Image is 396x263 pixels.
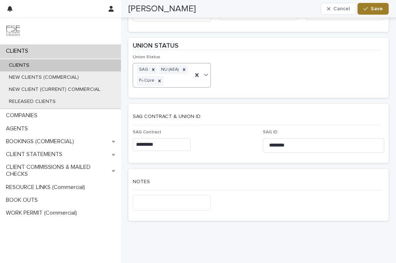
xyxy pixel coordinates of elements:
[137,76,155,86] div: Fi-Core
[3,48,34,55] p: CLIENTS
[3,138,80,145] p: BOOKINGS (COMMERCIAL)
[3,151,68,158] p: CLIENT STATEMENTS
[263,130,278,134] span: SAG ID
[128,4,196,14] h2: [PERSON_NAME]
[133,113,381,120] p: SAG CONTRACT & UNION ID
[133,130,161,134] span: SAG Contract
[3,210,83,216] p: WORK PERMIT (Commercial)
[3,99,62,105] p: RELEASED CLIENTS
[6,24,21,38] img: 9JgRvJ3ETPGCJDhvPVA5
[333,6,350,11] span: Cancel
[3,125,34,132] p: AGENTS
[3,164,112,178] p: CLIENT COMMISSIONS & MAILED CHECKS
[3,184,91,191] p: RESOURCE LINKS (Commercial)
[133,42,179,50] h2: UNION STATUS
[3,86,106,93] p: NEW CLIENT (CURRENT) COMMERCIAL
[133,55,160,59] span: Union Status
[357,3,389,15] button: Save
[3,62,35,68] p: CLIENTS
[321,3,356,15] button: Cancel
[137,65,149,75] div: SAG
[133,178,381,185] p: NOTES
[371,6,383,11] span: Save
[3,197,44,204] p: BOOK OUTS
[159,65,180,75] div: NU (AEA)
[3,112,43,119] p: COMPANIES
[3,74,85,81] p: NEW CLIENTS (COMMERCIAL)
